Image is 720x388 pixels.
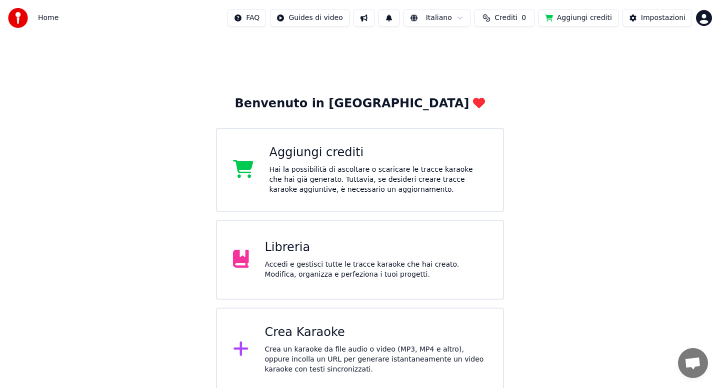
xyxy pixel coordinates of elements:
[622,9,692,27] button: Impostazioni
[8,8,28,28] img: youka
[641,13,685,23] div: Impostazioni
[474,9,534,27] button: Crediti0
[265,345,487,375] div: Crea un karaoke da file audio o video (MP3, MP4 e altro), oppure incolla un URL per generare ista...
[269,145,487,161] div: Aggiungi crediti
[270,9,349,27] button: Guides di video
[38,13,58,23] span: Home
[269,165,487,195] div: Hai la possibilità di ascoltare o scaricare le tracce karaoke che hai già generato. Tuttavia, se ...
[265,260,487,280] div: Accedi e gestisci tutte le tracce karaoke che hai creato. Modifica, organizza e perfeziona i tuoi...
[265,240,487,256] div: Libreria
[235,96,485,112] div: Benvenuto in [GEOGRAPHIC_DATA]
[494,13,517,23] span: Crediti
[38,13,58,23] nav: breadcrumb
[265,325,487,341] div: Crea Karaoke
[227,9,266,27] button: FAQ
[538,9,618,27] button: Aggiungi crediti
[678,348,708,378] div: Aprire la chat
[521,13,526,23] span: 0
